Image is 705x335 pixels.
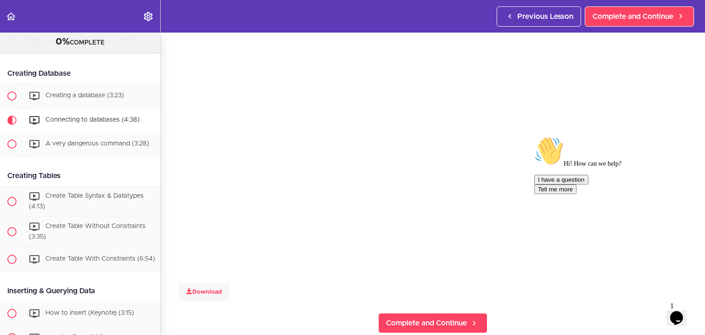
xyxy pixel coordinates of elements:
[517,11,573,22] span: Previous Lesson
[585,6,694,27] a: Complete and Continue
[45,117,140,123] span: Connecting to databases (4:38)
[4,42,58,52] button: I have a question
[45,92,124,99] span: Creating a database (3:23)
[4,4,169,61] div: 👋Hi! How can we help?I have a questionTell me more
[179,283,229,301] a: Download this video
[497,6,581,27] a: Previous Lesson
[45,310,134,316] span: How to insert (Keynote) (3:15)
[6,11,17,22] svg: Back to course curriculum
[386,318,467,329] span: Complete and Continue
[593,11,673,22] span: Complete and Continue
[56,37,70,46] span: 0%
[29,223,145,240] span: Create Table Without Constraints (3:35)
[4,52,46,61] button: Tell me more
[4,4,33,33] img: :wave:
[378,313,487,333] a: Complete and Continue
[45,256,155,262] span: Create Table With Constraints (6:54)
[666,298,696,326] iframe: chat widget
[531,133,696,294] iframe: chat widget
[4,28,91,34] span: Hi! How can we help?
[45,140,149,147] span: A very dangerous command (3:28)
[29,193,144,210] span: Create Table Syntax & Datatypes (4:13)
[143,11,154,22] svg: Settings Menu
[11,36,149,48] div: COMPLETE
